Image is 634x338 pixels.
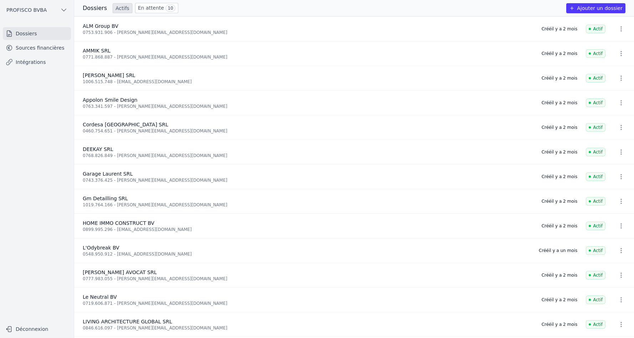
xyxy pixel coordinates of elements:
span: Actif [586,49,605,58]
span: Actif [586,271,605,279]
div: 0777.983.055 - [PERSON_NAME][EMAIL_ADDRESS][DOMAIN_NAME] [83,276,533,282]
a: Sources financières [3,41,71,54]
span: Actif [586,74,605,82]
div: 0719.606.871 - [PERSON_NAME][EMAIL_ADDRESS][DOMAIN_NAME] [83,301,533,306]
div: Créé il y a 2 mois [542,174,577,180]
span: Cordesa [GEOGRAPHIC_DATA] SRL [83,122,168,127]
span: Actif [586,320,605,329]
a: En attente 10 [135,3,178,13]
span: Actif [586,246,605,255]
div: 0771.868.887 - [PERSON_NAME][EMAIL_ADDRESS][DOMAIN_NAME] [83,54,533,60]
div: 0753.931.906 - [PERSON_NAME][EMAIL_ADDRESS][DOMAIN_NAME] [83,30,533,35]
span: Actif [586,172,605,181]
div: Créé il y a 2 mois [542,125,577,130]
span: Appolon Smile Design [83,97,137,103]
span: Le Neutral BV [83,294,117,300]
span: HOME IMMO CONSTRUCT BV [83,220,154,226]
h3: Dossiers [83,4,107,12]
span: Actif [586,148,605,156]
div: Créé il y a 2 mois [542,75,577,81]
div: 0768.826.849 - [PERSON_NAME][EMAIL_ADDRESS][DOMAIN_NAME] [83,153,533,158]
span: Garage Laurent SRL [83,171,133,177]
span: L'Odybreak BV [83,245,119,251]
span: AMMIK SRL [83,48,111,54]
span: Actif [586,25,605,33]
div: 1019.764.166 - [PERSON_NAME][EMAIL_ADDRESS][DOMAIN_NAME] [83,202,533,208]
div: Créé il y a 2 mois [542,51,577,56]
span: Actif [586,99,605,107]
div: Créé il y a 2 mois [542,149,577,155]
button: Déconnexion [3,323,71,335]
div: 0548.950.912 - [EMAIL_ADDRESS][DOMAIN_NAME] [83,251,530,257]
span: 10 [165,5,175,12]
button: PROFISCO BVBA [3,4,71,16]
span: Actif [586,197,605,206]
span: [PERSON_NAME] SRL [83,72,135,78]
span: Actif [586,123,605,132]
div: Créé il y a 2 mois [542,100,577,106]
div: Créé il y a 2 mois [542,26,577,32]
div: Créé il y a un mois [539,248,577,253]
a: Actifs [113,3,132,13]
div: 0743.376.425 - [PERSON_NAME][EMAIL_ADDRESS][DOMAIN_NAME] [83,177,533,183]
div: 0846.616.097 - [PERSON_NAME][EMAIL_ADDRESS][DOMAIN_NAME] [83,325,533,331]
span: PROFISCO BVBA [6,6,47,14]
span: Actif [586,222,605,230]
div: Créé il y a 2 mois [542,272,577,278]
span: DEEKAY SRL [83,146,113,152]
div: Créé il y a 2 mois [542,297,577,303]
div: 0899.995.296 - [EMAIL_ADDRESS][DOMAIN_NAME] [83,227,533,232]
div: 0460.754.651 - [PERSON_NAME][EMAIL_ADDRESS][DOMAIN_NAME] [83,128,533,134]
div: Créé il y a 2 mois [542,198,577,204]
button: Ajouter un dossier [566,3,625,13]
span: Gm Detailling SRL [83,196,128,201]
span: [PERSON_NAME] AVOCAT SRL [83,269,157,275]
span: LIVING ARCHITECTURE GLOBAL SRL [83,319,172,324]
span: ALM Group BV [83,23,118,29]
span: Actif [586,296,605,304]
div: Créé il y a 2 mois [542,322,577,327]
div: Créé il y a 2 mois [542,223,577,229]
div: 0763.341.597 - [PERSON_NAME][EMAIL_ADDRESS][DOMAIN_NAME] [83,104,533,109]
a: Dossiers [3,27,71,40]
a: Intégrations [3,56,71,69]
div: 1006.515.748 - [EMAIL_ADDRESS][DOMAIN_NAME] [83,79,533,85]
